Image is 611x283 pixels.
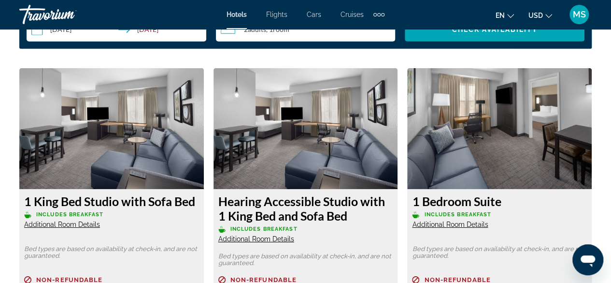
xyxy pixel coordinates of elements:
[412,194,587,209] h3: 1 Bedroom Suite
[36,277,102,283] span: Non-refundable
[24,221,100,228] span: Additional Room Details
[405,17,584,42] button: Check Availability
[218,235,294,243] span: Additional Room Details
[424,211,491,218] span: Includes Breakfast
[266,26,289,33] span: , 1
[424,277,490,283] span: Non-refundable
[496,8,514,22] button: Change language
[19,2,116,27] a: Travorium
[27,17,206,42] button: Check-in date: Sep 26, 2025 Check-out date: Sep 29, 2025
[24,194,199,209] h3: 1 King Bed Studio with Sofa Bed
[567,4,592,25] button: User Menu
[412,246,587,259] p: Bed types are based on availability at check-in, and are not guaranteed.
[244,26,266,33] span: 2
[341,11,364,18] a: Cruises
[452,26,538,33] span: Check Availability
[213,68,398,189] img: 77039ae3-edfc-4636-8a5e-30050a345732.jpeg
[572,244,603,275] iframe: Button to launch messaging window
[412,221,488,228] span: Additional Room Details
[373,7,384,22] button: Extra navigation items
[227,11,247,18] a: Hotels
[496,12,505,19] span: en
[218,194,393,223] h3: Hearing Accessible Studio with 1 King Bed and Sofa Bed
[218,253,393,267] p: Bed types are based on availability at check-in, and are not guaranteed.
[528,8,552,22] button: Change currency
[307,11,321,18] a: Cars
[230,226,298,232] span: Includes Breakfast
[216,17,396,42] button: Travelers: 2 adults, 0 children
[573,10,586,19] span: MS
[528,12,543,19] span: USD
[230,277,297,283] span: Non-refundable
[27,17,584,42] div: Search widget
[36,211,103,218] span: Includes Breakfast
[266,11,287,18] a: Flights
[24,246,199,259] p: Bed types are based on availability at check-in, and are not guaranteed.
[407,68,592,189] img: e647db37-b9e5-4d7d-bd21-1e603a22658d.jpeg
[248,25,266,33] span: Adults
[19,68,204,189] img: 77039ae3-edfc-4636-8a5e-30050a345732.jpeg
[273,25,289,33] span: Room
